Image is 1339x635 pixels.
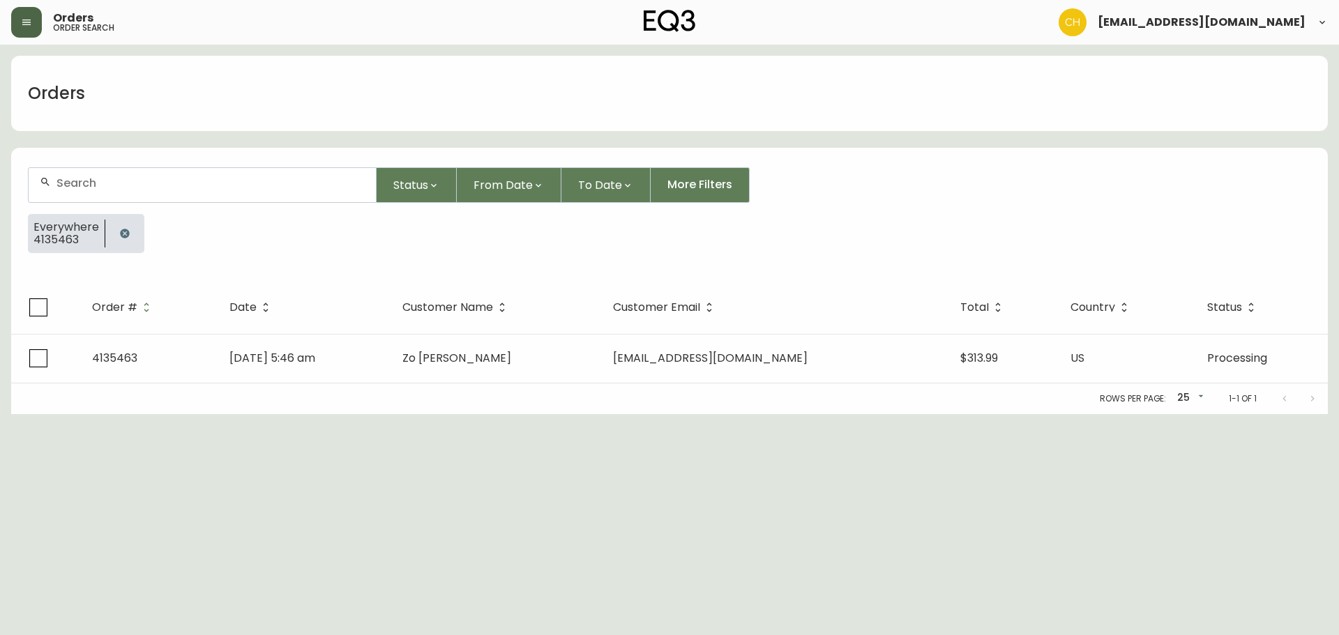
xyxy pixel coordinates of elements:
span: Processing [1207,350,1267,366]
span: [EMAIL_ADDRESS][DOMAIN_NAME] [1098,17,1306,28]
span: Country [1071,303,1115,312]
img: 6288462cea190ebb98a2c2f3c744dd7e [1059,8,1087,36]
span: US [1071,350,1084,366]
span: Total [960,303,989,312]
span: Status [1207,303,1242,312]
span: [EMAIL_ADDRESS][DOMAIN_NAME] [613,350,808,366]
span: Order # [92,303,137,312]
span: Status [1207,301,1260,314]
input: Search [56,176,365,190]
span: Everywhere [33,221,99,234]
span: Zo [PERSON_NAME] [402,350,511,366]
p: 1-1 of 1 [1229,392,1257,405]
span: Customer Email [613,301,718,314]
span: Order # [92,301,156,314]
span: Customer Name [402,301,511,314]
h1: Orders [28,82,85,105]
button: To Date [561,167,651,203]
span: $313.99 [960,350,998,366]
span: Customer Email [613,303,700,312]
span: Orders [53,13,93,24]
h5: order search [53,24,114,32]
span: Customer Name [402,303,493,312]
span: [DATE] 5:46 am [229,350,315,366]
span: 4135463 [92,350,137,366]
p: Rows per page: [1100,392,1166,405]
span: 4135463 [33,234,99,246]
div: 25 [1172,387,1206,410]
span: To Date [578,176,622,194]
span: From Date [474,176,533,194]
img: logo [644,10,695,32]
button: More Filters [651,167,750,203]
span: Total [960,301,1007,314]
button: From Date [457,167,561,203]
span: Date [229,301,275,314]
span: Date [229,303,257,312]
span: Status [393,176,428,194]
button: Status [377,167,457,203]
span: More Filters [667,177,732,192]
span: Country [1071,301,1133,314]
